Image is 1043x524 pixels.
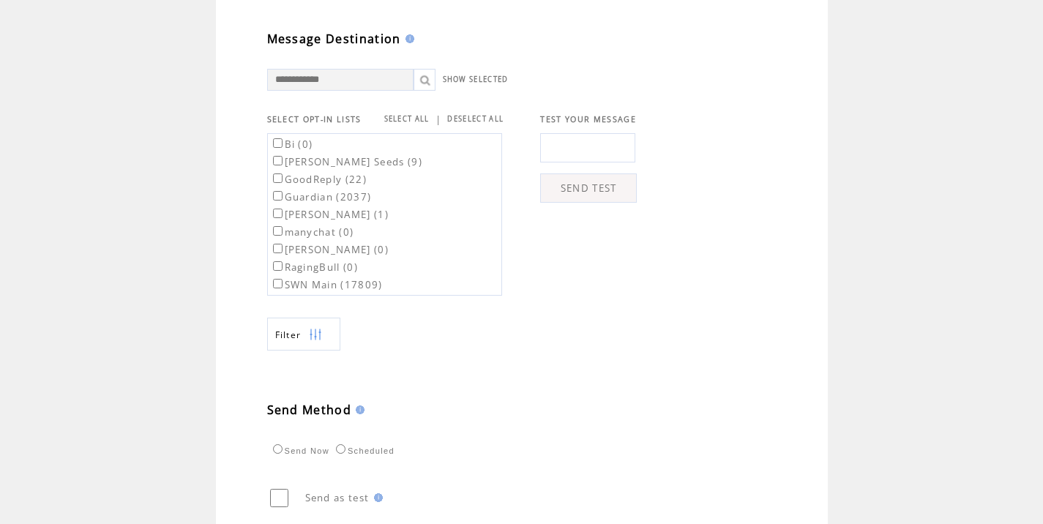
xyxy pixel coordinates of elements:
input: manychat (0) [273,226,283,236]
label: manychat (0) [270,225,354,239]
img: help.gif [351,405,365,414]
span: Send Method [267,402,352,418]
span: Message Destination [267,31,401,47]
span: Send as test [305,491,370,504]
img: filters.png [309,318,322,351]
input: Bi (0) [273,138,283,148]
input: [PERSON_NAME] (0) [273,244,283,253]
span: TEST YOUR MESSAGE [540,114,636,124]
span: SELECT OPT-IN LISTS [267,114,362,124]
label: RagingBull (0) [270,261,359,274]
span: Show filters [275,329,302,341]
input: Scheduled [336,444,345,454]
span: | [435,113,441,126]
label: [PERSON_NAME] (0) [270,243,389,256]
img: help.gif [370,493,383,502]
a: DESELECT ALL [447,114,504,124]
label: Bi (0) [270,138,313,151]
input: Guardian (2037) [273,191,283,201]
a: Filter [267,318,340,351]
img: help.gif [401,34,414,43]
a: SEND TEST [540,173,637,203]
a: SHOW SELECTED [443,75,509,84]
label: Scheduled [332,446,395,455]
input: [PERSON_NAME] (1) [273,209,283,218]
input: [PERSON_NAME] Seeds (9) [273,156,283,165]
input: Send Now [273,444,283,454]
label: Guardian (2037) [270,190,372,203]
label: Send Now [269,446,329,455]
a: SELECT ALL [384,114,430,124]
label: [PERSON_NAME] (1) [270,208,389,221]
input: GoodReply (22) [273,173,283,183]
label: [PERSON_NAME] Seeds (9) [270,155,423,168]
input: SWN Main (17809) [273,279,283,288]
label: GoodReply (22) [270,173,367,186]
input: RagingBull (0) [273,261,283,271]
label: SWN Main (17809) [270,278,383,291]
